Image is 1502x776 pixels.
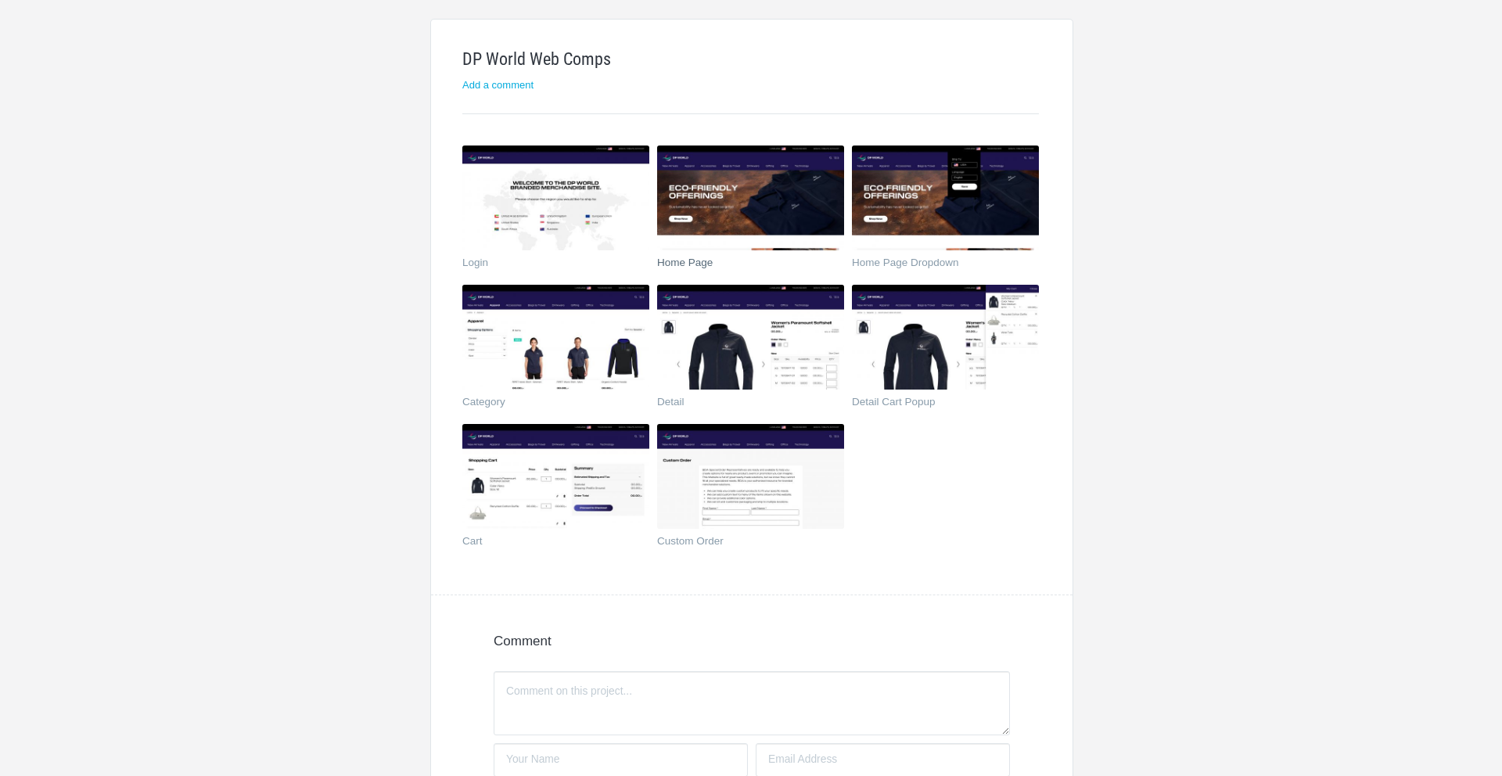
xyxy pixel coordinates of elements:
a: Login [462,257,631,273]
img: bdainc186_ngcsu1_thumb.jpg [462,145,649,250]
a: Cart [462,536,631,551]
a: Category [462,397,631,412]
a: Home Page [657,257,825,273]
a: Detail Cart Popup [852,397,1020,412]
img: bdainc186_yt95xd_thumb.jpg [657,424,844,529]
h1: DP World Web Comps [462,51,1039,68]
a: Custom Order [657,536,825,551]
img: bdainc186_eewg67_thumb.jpg [852,285,1039,390]
img: bdainc186_klz9ht_thumb.jpg [852,145,1039,250]
a: Home Page Dropdown [852,257,1020,273]
img: bdainc186_rft2ea_thumb.jpg [462,285,649,390]
h4: Comment [494,634,1010,648]
img: bdainc186_gqrcys_thumb.jpg [657,285,844,390]
img: bdainc186_527g7y_thumb.jpg [657,145,844,250]
a: Detail [657,397,825,412]
a: Add a comment [462,79,534,91]
img: bdainc186_7fs0zf_thumb.jpg [462,424,649,529]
